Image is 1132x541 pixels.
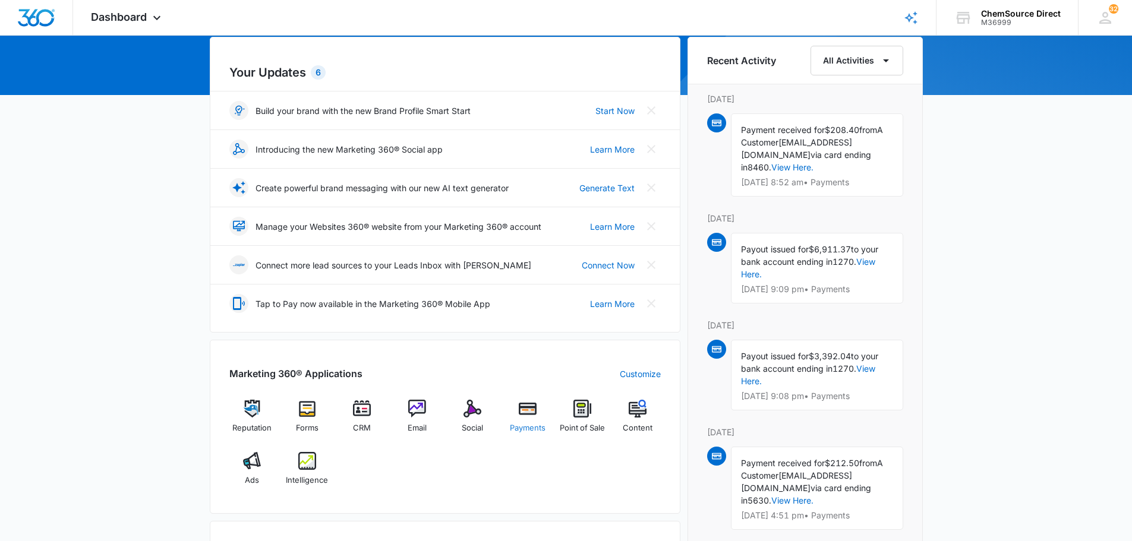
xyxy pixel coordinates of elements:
span: 8460. [748,162,771,172]
span: 5630. [748,495,771,505]
p: [DATE] [707,319,903,331]
span: $3,392.04 [809,351,851,361]
a: Learn More [590,220,635,233]
p: [DATE] [707,212,903,224]
a: Reputation [229,400,275,442]
span: Ads [245,474,259,486]
p: [DATE] 9:08 pm • Payments [741,392,893,400]
span: Dashboard [91,11,147,23]
a: Social [450,400,496,442]
span: from [859,125,877,135]
span: Reputation [232,422,272,434]
span: from [859,458,877,468]
span: Point of Sale [560,422,605,434]
p: Create powerful brand messaging with our new AI text generator [256,182,509,194]
p: [DATE] 9:09 pm • Payments [741,285,893,293]
span: Intelligence [286,474,328,486]
button: Close [642,140,661,159]
a: Content [615,400,661,442]
button: All Activities [811,46,903,75]
p: [DATE] [707,93,903,105]
span: Payments [510,422,545,434]
p: Introducing the new Marketing 360® Social app [256,143,443,156]
span: $212.50 [825,458,859,468]
p: [DATE] 4:51 pm • Payments [741,511,893,520]
span: Payment received for [741,125,825,135]
p: Manage your Websites 360® website from your Marketing 360® account [256,220,541,233]
a: Customize [620,368,661,380]
a: View Here. [771,495,813,505]
span: [EMAIL_ADDRESS][DOMAIN_NAME] [741,137,852,160]
h6: Recent Activity [707,53,776,68]
span: 1270. [833,363,856,374]
button: Close [642,255,661,274]
a: Learn More [590,298,635,310]
span: Content [623,422,652,434]
span: Payout issued for [741,244,809,254]
a: Start Now [595,105,635,117]
button: Close [642,294,661,313]
span: Payment received for [741,458,825,468]
p: Connect more lead sources to your Leads Inbox with [PERSON_NAME] [256,259,531,271]
a: Learn More [590,143,635,156]
span: $6,911.37 [809,244,851,254]
span: Payout issued for [741,351,809,361]
div: 6 [311,65,326,80]
a: Point of Sale [560,400,606,442]
span: $208.40 [825,125,859,135]
span: 32 [1109,4,1118,14]
a: Connect Now [582,259,635,271]
button: Close [642,101,661,120]
a: Email [395,400,440,442]
a: CRM [339,400,385,442]
div: account id [981,18,1061,27]
p: Build your brand with the new Brand Profile Smart Start [256,105,471,117]
a: Payments [504,400,550,442]
h2: Marketing 360® Applications [229,366,362,381]
span: Social [462,422,483,434]
button: Close [642,217,661,236]
button: Close [642,178,661,197]
a: Forms [284,400,330,442]
p: [DATE] 8:52 am • Payments [741,178,893,186]
div: account name [981,9,1061,18]
div: notifications count [1109,4,1118,14]
span: Forms [296,422,319,434]
p: [DATE] [707,426,903,438]
a: Generate Text [579,182,635,194]
span: 1270. [833,257,856,267]
span: Email [408,422,427,434]
a: Ads [229,452,275,495]
span: CRM [353,422,371,434]
h2: Your Updates [229,64,661,81]
p: Tap to Pay now available in the Marketing 360® Mobile App [256,298,490,310]
a: View Here. [771,162,813,172]
span: [EMAIL_ADDRESS][DOMAIN_NAME] [741,470,852,493]
a: Intelligence [284,452,330,495]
